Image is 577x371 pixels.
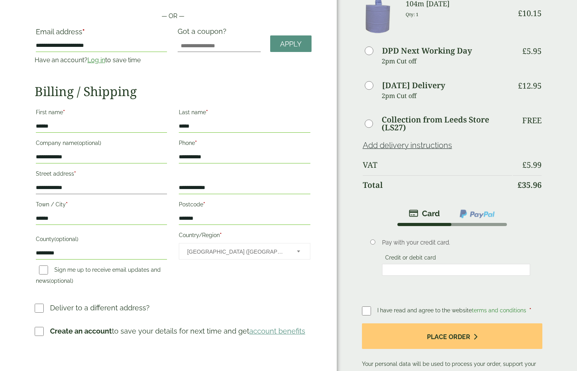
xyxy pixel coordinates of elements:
[50,302,150,313] p: Deliver to a different address?
[522,46,527,56] span: £
[363,141,452,150] a: Add delivery instructions
[36,234,167,247] label: County
[77,140,101,146] span: (optional)
[63,109,65,115] abbr: required
[220,232,222,238] abbr: required
[382,55,512,67] p: 2pm Cut off
[35,84,312,99] h2: Billing / Shipping
[377,307,528,313] span: I have read and agree to the website
[66,201,68,208] abbr: required
[179,137,310,151] label: Phone
[382,47,472,55] label: DPD Next Working Day
[522,160,542,170] bdi: 5.99
[518,8,522,19] span: £
[178,27,230,39] label: Got a coupon?
[49,278,73,284] span: (optional)
[472,307,526,313] a: terms and conditions
[518,80,542,91] bdi: 12.95
[50,326,305,336] p: to save your details for next time and get
[522,116,542,125] p: Free
[363,175,512,195] th: Total
[87,56,105,64] a: Log in
[280,40,302,48] span: Apply
[382,82,445,89] label: [DATE] Delivery
[36,137,167,151] label: Company name
[179,107,310,120] label: Last name
[36,168,167,182] label: Street address
[409,209,440,218] img: stripe.png
[518,80,522,91] span: £
[35,11,312,21] p: — OR —
[522,46,542,56] bdi: 5.95
[518,8,542,19] bdi: 10.15
[522,160,527,170] span: £
[384,266,528,273] iframe: Secure card payment input frame
[382,238,530,247] p: Pay with your credit card.
[54,236,78,242] span: (optional)
[362,323,543,349] button: Place order
[518,180,542,190] bdi: 35.96
[529,307,531,313] abbr: required
[36,28,167,39] label: Email address
[82,28,85,36] abbr: required
[74,171,76,177] abbr: required
[39,265,48,275] input: Sign me up to receive email updates and news(optional)
[459,209,495,219] img: ppcp-gateway.png
[206,109,208,115] abbr: required
[518,180,522,190] span: £
[382,116,512,132] label: Collection from Leeds Store (LS27)
[195,140,197,146] abbr: required
[249,327,305,335] a: account benefits
[36,199,167,212] label: Town / City
[36,107,167,120] label: First name
[36,267,161,286] label: Sign me up to receive email updates and news
[203,201,205,208] abbr: required
[179,199,310,212] label: Postcode
[179,243,310,260] span: Country/Region
[382,90,512,102] p: 2pm Cut off
[35,56,168,65] p: Have an account? to save time
[270,35,312,52] a: Apply
[382,254,439,263] label: Credit or debit card
[179,230,310,243] label: Country/Region
[406,11,419,17] small: Qty: 1
[187,243,286,260] span: United Kingdom (UK)
[363,156,512,174] th: VAT
[50,327,112,335] strong: Create an account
